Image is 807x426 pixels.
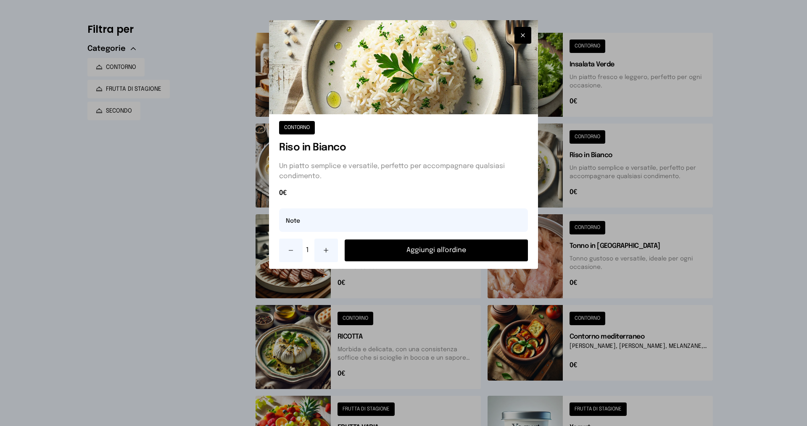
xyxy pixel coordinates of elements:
[279,141,528,155] h1: Riso in Bianco
[306,245,311,255] span: 1
[279,121,315,134] button: CONTORNO
[345,239,528,261] button: Aggiungi all'ordine
[279,161,528,181] p: Un piatto semplice e versatile, perfetto per accompagnare qualsiasi condimento.
[279,188,528,198] span: 0€
[269,20,538,114] img: Riso in Bianco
